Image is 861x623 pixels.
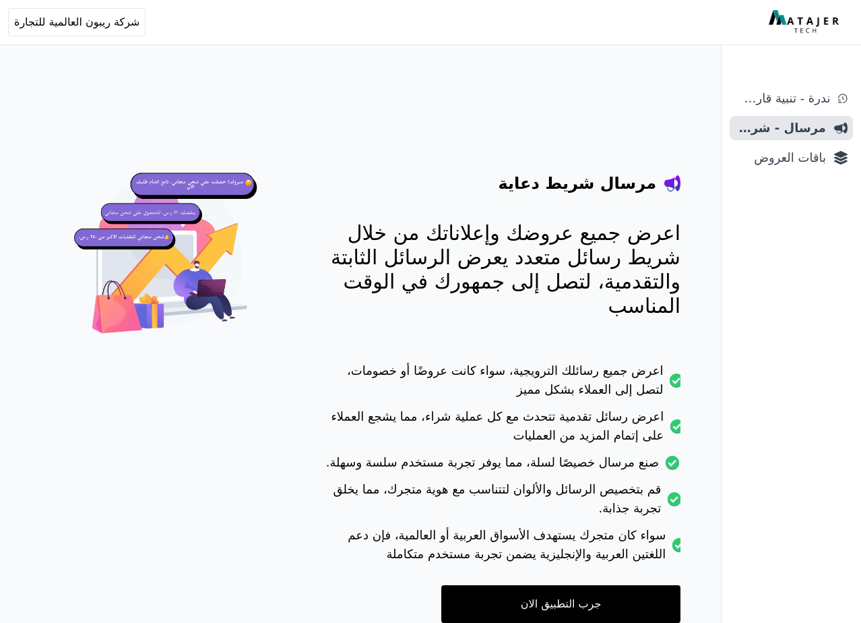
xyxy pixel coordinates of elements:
li: قم بتخصيص الرسائل والألوان لتتناسب مع هوية متجرك، مما يخلق تجربة جذابة. [322,480,680,526]
li: اعرض رسائل تقدمية تتحدث مع كل عملية شراء، مما يشجع العملاء على إتمام المزيد من العمليات [322,407,680,453]
li: اعرض جميع رسائلك الترويجية، سواء كانت عروضًا أو خصومات، لتصل إلى العملاء بشكل مميز [322,361,680,407]
button: شركة ريبون العالمية للتجارة [8,8,146,36]
a: ندرة - تنبية قارب علي النفاذ [730,86,853,111]
img: hero [71,162,268,359]
a: باقات العروض [730,146,853,170]
span: مرسال - شريط دعاية [735,119,826,138]
span: ندرة - تنبية قارب علي النفاذ [735,89,830,108]
a: جرب التطبيق الان [441,585,680,623]
li: صنع مرسال خصيصًا لسلة، مما يوفر تجربة مستخدم سلسة وسهلة. [322,453,680,480]
span: شركة ريبون العالمية للتجارة [14,14,139,30]
a: مرسال - شريط دعاية [730,116,853,140]
p: اعرض جميع عروضك وإعلاناتك من خلال شريط رسائل متعدد يعرض الرسائل الثابتة والتقدمية، لتصل إلى جمهور... [322,221,680,318]
span: باقات العروض [735,148,826,167]
img: MatajerTech Logo [769,10,842,34]
li: سواء كان متجرك يستهدف الأسواق العربية أو العالمية، فإن دعم اللغتين العربية والإنجليزية يضمن تجربة... [322,526,680,572]
h4: مرسال شريط دعاية [499,173,656,194]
